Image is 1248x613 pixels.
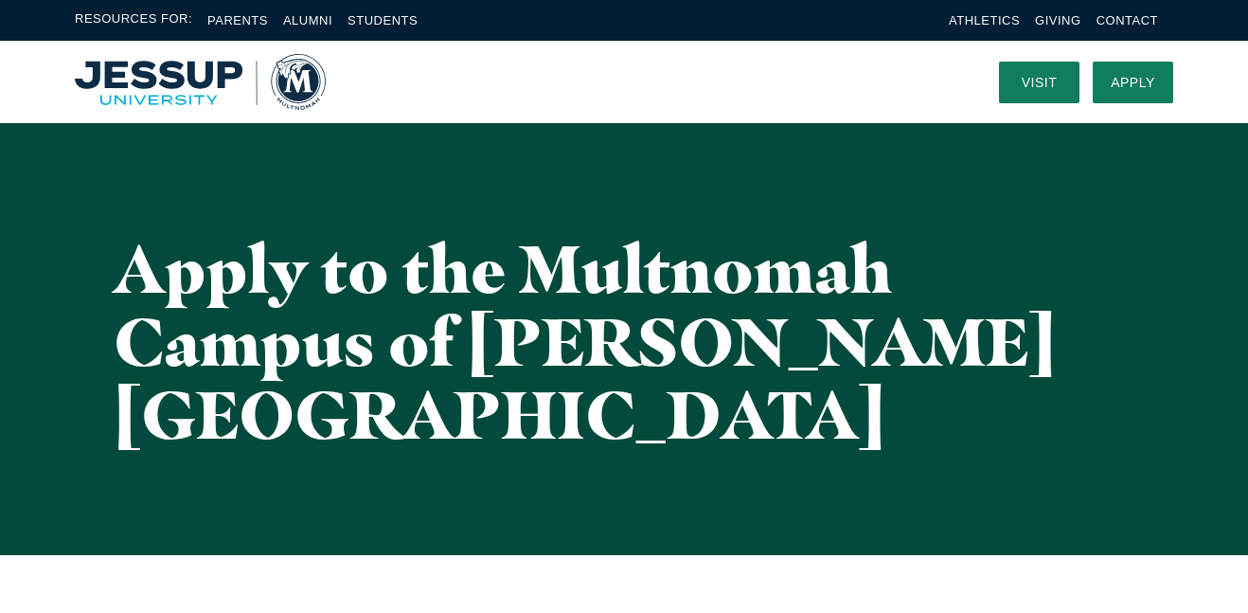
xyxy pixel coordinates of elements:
a: Students [348,13,418,27]
a: Athletics [949,13,1020,27]
h1: Apply to the Multnomah Campus of [PERSON_NAME][GEOGRAPHIC_DATA] [114,232,1134,451]
img: Multnomah University Logo [75,54,326,110]
a: Home [75,54,326,110]
a: Parents [207,13,268,27]
a: Visit [999,62,1079,103]
a: Apply [1093,62,1173,103]
span: Resources For: [75,9,192,31]
a: Giving [1035,13,1081,27]
a: Contact [1096,13,1158,27]
a: Alumni [283,13,332,27]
